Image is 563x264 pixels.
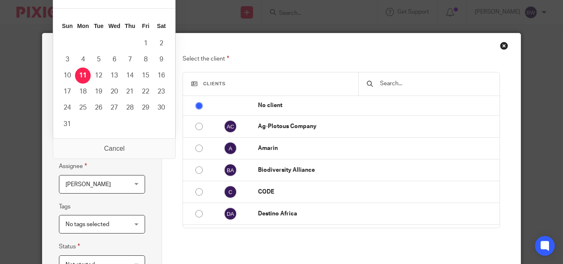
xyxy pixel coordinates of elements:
[138,51,153,68] button: 8
[91,84,106,100] button: 19
[94,23,104,29] abbr: Tuesday
[59,84,75,100] button: 17
[106,84,122,100] button: 20
[106,100,122,116] button: 27
[122,100,138,116] button: 28
[183,54,500,64] p: Select the client
[59,203,70,211] label: Tags
[75,68,91,84] button: 11
[59,68,75,84] button: 10
[138,68,153,84] button: 15
[153,84,169,100] button: 23
[59,242,80,251] label: Status
[122,51,138,68] button: 7
[138,100,153,116] button: 29
[153,35,169,51] button: 2
[379,79,491,88] input: Search...
[258,122,495,131] p: Ag-Plotous Company
[59,51,75,68] button: 3
[66,182,111,187] span: [PERSON_NAME]
[75,51,91,68] button: 4
[77,23,89,29] abbr: Monday
[224,164,237,177] img: svg%3E
[153,68,169,84] button: 16
[138,84,153,100] button: 22
[258,144,495,152] p: Amarin
[91,100,106,116] button: 26
[91,51,106,68] button: 5
[203,82,226,86] span: Clients
[142,23,150,29] abbr: Friday
[59,100,75,116] button: 24
[500,42,508,50] div: Close this dialog window
[258,188,495,196] p: CODE
[75,84,91,100] button: 18
[91,68,106,84] button: 12
[125,23,135,29] abbr: Thursday
[108,23,120,29] abbr: Wednesday
[66,222,109,227] span: No tags selected
[122,84,138,100] button: 21
[59,116,75,132] button: 31
[62,23,73,29] abbr: Sunday
[138,35,153,51] button: 1
[258,101,495,110] p: No client
[106,68,122,84] button: 13
[258,166,495,174] p: Biodiversity Alliance
[75,100,91,116] button: 25
[258,210,495,218] p: Destino Africa
[224,142,237,155] img: svg%3E
[59,135,145,153] input: Use the arrow keys to pick a date
[224,185,237,199] img: svg%3E
[224,207,237,220] img: svg%3E
[153,100,169,116] button: 30
[224,120,237,133] img: svg%3E
[157,23,166,29] abbr: Saturday
[59,161,87,171] label: Assignee
[122,68,138,84] button: 14
[106,51,122,68] button: 6
[153,51,169,68] button: 9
